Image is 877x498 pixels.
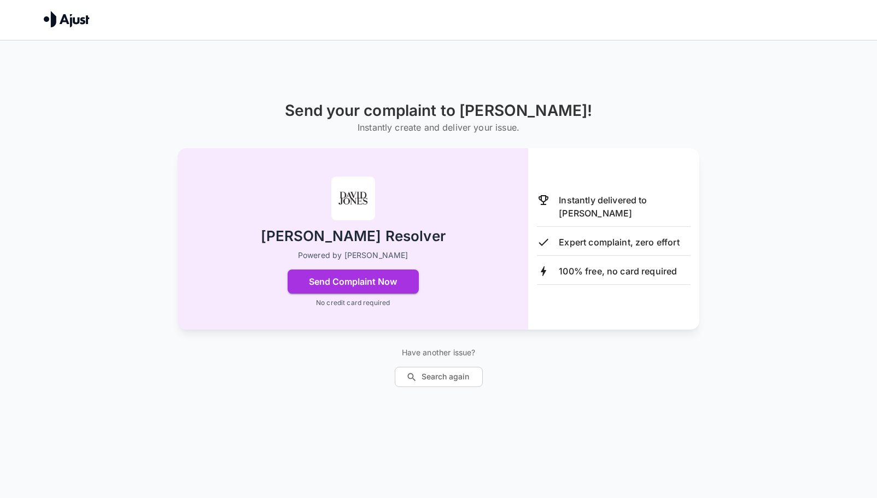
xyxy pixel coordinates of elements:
[44,11,90,27] img: Ajust
[559,236,679,249] p: Expert complaint, zero effort
[395,367,483,387] button: Search again
[316,298,390,308] p: No credit card required
[331,177,375,220] img: David Jones
[559,265,677,278] p: 100% free, no card required
[298,250,408,261] p: Powered by [PERSON_NAME]
[395,347,483,358] p: Have another issue?
[261,227,446,246] h2: [PERSON_NAME] Resolver
[285,120,593,135] h6: Instantly create and deliver your issue.
[285,102,593,120] h1: Send your complaint to [PERSON_NAME]!
[288,269,419,294] button: Send Complaint Now
[559,194,691,220] p: Instantly delivered to [PERSON_NAME]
